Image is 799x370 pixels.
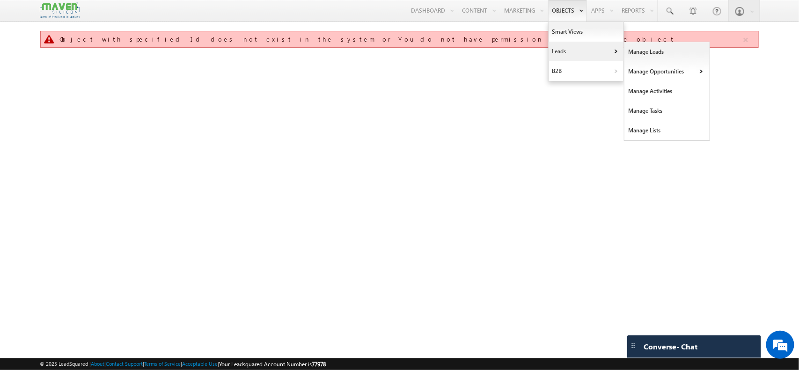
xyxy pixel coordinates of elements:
span: Your Leadsquared Account Number is [219,361,326,368]
span: Converse - Chat [644,342,697,351]
span: © 2025 LeadSquared | | | | | [40,360,326,369]
a: Manage Opportunities [624,62,710,81]
a: Leads [549,42,623,61]
a: B2B [549,61,623,81]
a: About [91,361,104,367]
a: Contact Support [106,361,143,367]
span: 77978 [312,361,326,368]
div: Object with specified Id does not exist in the system or You do not have permission to access the... [59,35,741,44]
a: Manage Tasks [624,101,710,121]
a: Manage Leads [624,42,710,62]
a: Smart Views [549,22,623,42]
a: Manage Lists [624,121,710,140]
a: Terms of Service [144,361,181,367]
a: Manage Activities [624,81,710,101]
img: carter-drag [630,342,637,349]
img: Custom Logo [40,2,79,19]
a: Acceptable Use [182,361,218,367]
